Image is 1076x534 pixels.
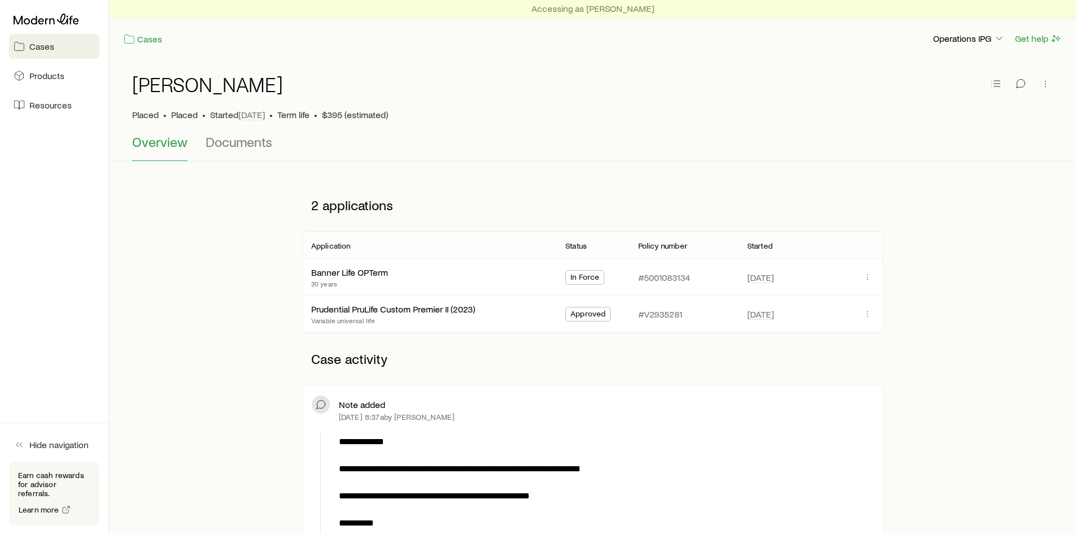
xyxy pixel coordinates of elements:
span: • [202,109,206,120]
div: Case details tabs [132,134,1053,161]
p: #V2935281 [638,309,682,320]
span: Documents [206,134,272,150]
span: [DATE] [747,272,774,283]
span: $395 (estimated) [322,109,388,120]
p: Started [747,241,773,250]
a: Banner Life OPTerm [311,267,388,277]
p: Accessing as [PERSON_NAME] [532,3,654,14]
span: Overview [132,134,188,150]
span: Learn more [19,506,59,514]
button: Hide navigation [9,432,99,457]
h1: [PERSON_NAME] [132,73,283,95]
span: • [314,109,317,120]
div: Banner Life OPTerm [311,267,388,279]
p: Case activity [302,342,883,376]
p: [DATE] 8:37a by [PERSON_NAME] [339,413,455,422]
span: Resources [29,99,72,111]
button: Operations IPG [933,32,1005,46]
span: Placed [171,109,198,120]
a: Cases [9,34,99,59]
span: Approved [570,309,605,321]
span: [DATE] [747,309,774,320]
a: Cases [123,33,163,46]
span: In Force [570,272,599,284]
span: [DATE] [238,109,265,120]
p: Placed [132,109,159,120]
span: • [269,109,273,120]
p: 2 applications [302,188,883,222]
a: Prudential PruLife Custom Premier II (2023) [311,303,475,314]
p: Operations IPG [933,33,1005,44]
p: Policy number [638,241,687,250]
p: Note added [339,399,385,410]
p: Earn cash rewards for advisor referrals. [18,471,90,498]
p: Started [210,109,265,120]
p: Status [565,241,587,250]
div: Prudential PruLife Custom Premier II (2023) [311,303,475,315]
p: Variable universal life [311,316,475,325]
a: Resources [9,93,99,118]
div: Earn cash rewards for advisor referrals.Learn more [9,462,99,525]
p: #5001083134 [638,272,690,283]
span: Hide navigation [29,439,89,450]
span: Term life [277,109,310,120]
button: Get help [1014,32,1062,45]
span: Cases [29,41,54,52]
p: 20 years [311,279,388,288]
a: Products [9,63,99,88]
p: Application [311,241,351,250]
span: Products [29,70,64,81]
span: • [163,109,167,120]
